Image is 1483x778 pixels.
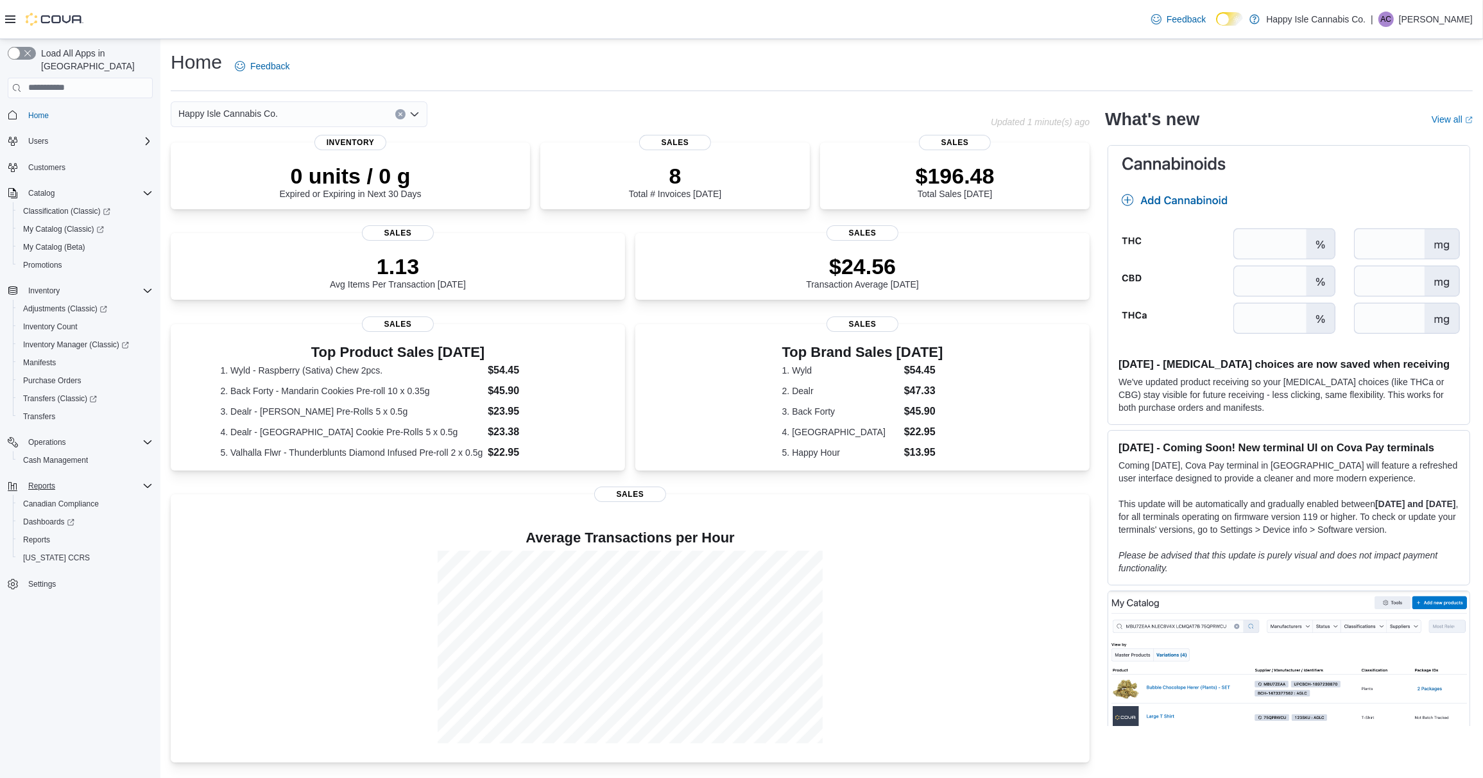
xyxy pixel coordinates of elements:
p: 0 units / 0 g [280,163,422,189]
svg: External link [1465,116,1473,124]
span: My Catalog (Classic) [18,221,153,237]
a: Inventory Manager (Classic) [13,336,158,354]
a: Customers [23,160,71,175]
p: Happy Isle Cannabis Co. [1266,12,1366,27]
a: View allExternal link [1432,114,1473,125]
dt: 1. Wyld [782,364,899,377]
button: Open list of options [409,109,420,119]
span: My Catalog (Beta) [18,239,153,255]
button: Operations [23,435,71,450]
span: Classification (Classic) [23,206,110,216]
span: Inventory [23,283,153,298]
a: Feedback [1146,6,1211,32]
dd: $13.95 [904,445,943,460]
span: Users [23,134,153,149]
a: Settings [23,576,61,592]
p: This update will be automatically and gradually enabled between , for all terminals operating on ... [1119,497,1459,536]
span: Sales [362,225,434,241]
span: Inventory Count [18,319,153,334]
span: Operations [28,437,66,447]
span: Cash Management [23,455,88,465]
dd: $22.95 [904,424,943,440]
span: Settings [23,576,153,592]
h3: Top Product Sales [DATE] [221,345,576,360]
span: Happy Isle Cannabis Co. [178,106,278,121]
img: Cova [26,13,83,26]
dd: $22.95 [488,445,575,460]
span: Inventory [28,286,60,296]
button: Users [3,132,158,150]
span: Sales [827,225,898,241]
span: Dashboards [23,517,74,527]
a: Purchase Orders [18,373,87,388]
button: Home [3,106,158,125]
span: Manifests [23,358,56,368]
h2: What's new [1105,109,1199,130]
span: Reports [23,478,153,494]
span: Inventory Manager (Classic) [18,337,153,352]
dt: 2. Dealr [782,385,899,397]
div: Total Sales [DATE] [916,163,995,199]
span: Transfers (Classic) [18,391,153,406]
dt: 4. Dealr - [GEOGRAPHIC_DATA] Cookie Pre-Rolls 5 x 0.5g [221,426,483,438]
dt: 4. [GEOGRAPHIC_DATA] [782,426,899,438]
span: Home [23,107,153,123]
p: Updated 1 minute(s) ago [991,117,1090,127]
button: Manifests [13,354,158,372]
span: Canadian Compliance [23,499,99,509]
a: Dashboards [13,513,158,531]
a: Cash Management [18,453,93,468]
button: Settings [3,575,158,593]
span: Promotions [23,260,62,270]
div: Amy Carachelo [1378,12,1394,27]
dd: $45.90 [488,383,575,399]
span: Transfers (Classic) [23,393,97,404]
span: Catalog [23,186,153,201]
a: Transfers [18,409,60,424]
button: Operations [3,433,158,451]
a: Inventory Count [18,319,83,334]
span: Feedback [1167,13,1206,26]
dd: $23.95 [488,404,575,419]
span: Cash Management [18,453,153,468]
span: AC [1381,12,1392,27]
h4: Average Transactions per Hour [181,530,1079,546]
span: Sales [919,135,991,150]
span: Customers [28,162,65,173]
button: Reports [3,477,158,495]
span: My Catalog (Classic) [23,224,104,234]
button: Promotions [13,256,158,274]
span: Transfers [18,409,153,424]
span: Operations [23,435,153,450]
dd: $54.45 [904,363,943,378]
a: Transfers (Classic) [13,390,158,408]
em: Please be advised that this update is purely visual and does not impact payment functionality. [1119,550,1437,573]
span: My Catalog (Beta) [23,242,85,252]
span: [US_STATE] CCRS [23,553,90,563]
h1: Home [171,49,222,75]
dt: 1. Wyld - Raspberry (Sativa) Chew 2pcs. [221,364,483,377]
button: Catalog [3,184,158,202]
span: Manifests [18,355,153,370]
dd: $45.90 [904,404,943,419]
span: Load All Apps in [GEOGRAPHIC_DATA] [36,47,153,73]
div: Total # Invoices [DATE] [629,163,721,199]
span: Adjustments (Classic) [23,304,107,314]
p: $24.56 [806,254,919,279]
button: Inventory [3,282,158,300]
a: Adjustments (Classic) [18,301,112,316]
a: Feedback [230,53,295,79]
a: Inventory Manager (Classic) [18,337,134,352]
dt: 3. Back Forty [782,405,899,418]
h3: [DATE] - Coming Soon! New terminal UI on Cova Pay terminals [1119,441,1459,454]
p: Coming [DATE], Cova Pay terminal in [GEOGRAPHIC_DATA] will feature a refreshed user interface des... [1119,459,1459,485]
span: Home [28,110,49,121]
a: My Catalog (Classic) [18,221,109,237]
input: Dark Mode [1216,12,1243,26]
a: Classification (Classic) [18,203,116,219]
a: My Catalog (Beta) [18,239,90,255]
div: Transaction Average [DATE] [806,254,919,290]
span: Washington CCRS [18,550,153,566]
dt: 5. Valhalla Flwr - Thunderblunts Diamond Infused Pre-roll 2 x 0.5g [221,446,483,459]
span: Sales [639,135,711,150]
